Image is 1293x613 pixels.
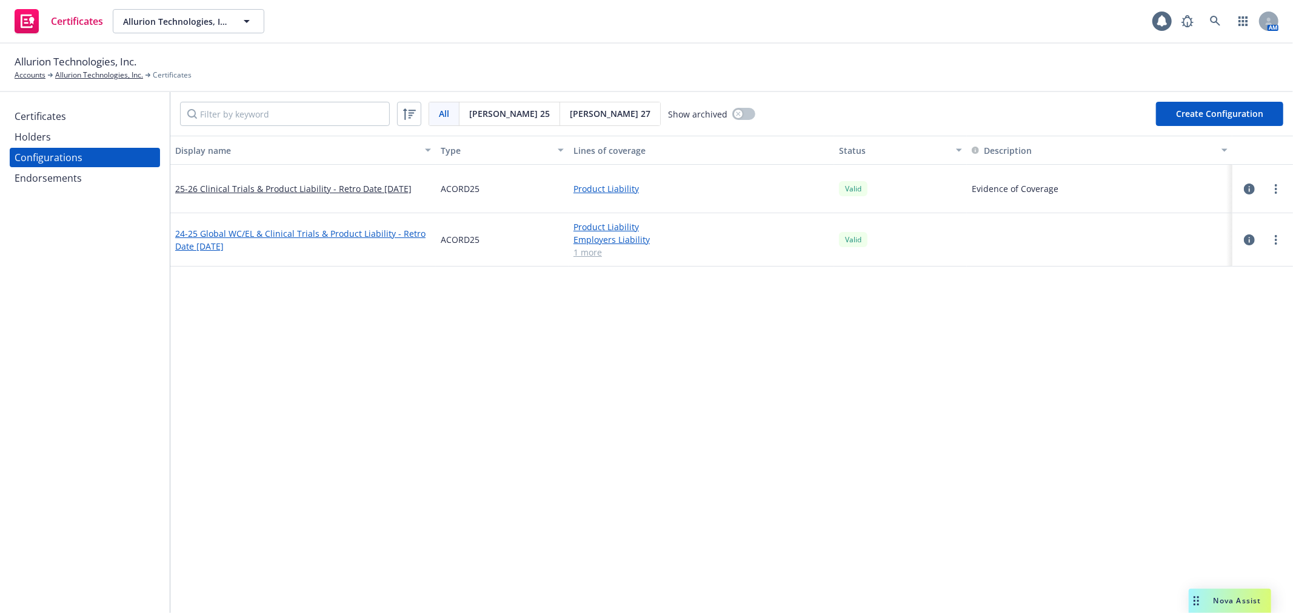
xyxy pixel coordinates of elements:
a: Certificates [10,4,108,38]
div: Valid [839,232,867,247]
a: more [1269,182,1283,196]
a: Certificates [10,107,160,126]
span: [PERSON_NAME] 27 [570,107,650,120]
div: Status [839,144,949,157]
div: ACORD25 [436,165,569,213]
a: Search [1203,9,1228,33]
button: Type [436,136,569,165]
input: Filter by keyword [180,102,390,126]
button: Allurion Technologies, Inc. [113,9,264,33]
div: Holders [15,127,51,147]
div: Toggle SortBy [972,144,1214,157]
a: Allurion Technologies, Inc. [55,70,143,81]
a: more [1269,233,1283,247]
span: All [439,107,449,120]
button: Evidence of Coverage [972,182,1058,195]
button: Create Configuration [1156,102,1283,126]
a: 24-25 Global WC/EL & Clinical Trials & Product Liability - Retro Date [DATE] [175,227,431,253]
a: Holders [10,127,160,147]
a: 25-26 Clinical Trials & Product Liability - Retro Date [DATE] [175,182,412,195]
span: Certificates [51,16,103,26]
div: Lines of coverage [573,144,829,157]
a: Endorsements [10,168,160,188]
span: Certificates [153,70,192,81]
button: Lines of coverage [569,136,834,165]
a: Product Liability [573,220,829,233]
div: Type [441,144,550,157]
button: Status [834,136,967,165]
a: Configurations [10,148,160,167]
span: Show archived [668,108,727,121]
div: Valid [839,181,867,196]
button: Description [972,144,1032,157]
span: Allurion Technologies, Inc. [15,54,136,70]
div: ACORD25 [436,213,569,267]
a: Accounts [15,70,45,81]
div: Endorsements [15,168,82,188]
span: Allurion Technologies, Inc. [123,15,228,28]
span: [PERSON_NAME] 25 [469,107,550,120]
div: Display name [175,144,418,157]
div: Drag to move [1189,589,1204,613]
span: Nova Assist [1214,595,1261,606]
a: Product Liability [573,182,829,195]
a: 1 more [573,246,829,259]
button: Display name [170,136,436,165]
a: Employers Liability [573,233,829,246]
div: Configurations [15,148,82,167]
button: Nova Assist [1189,589,1271,613]
a: Report a Bug [1175,9,1200,33]
a: Switch app [1231,9,1255,33]
div: Certificates [15,107,66,126]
